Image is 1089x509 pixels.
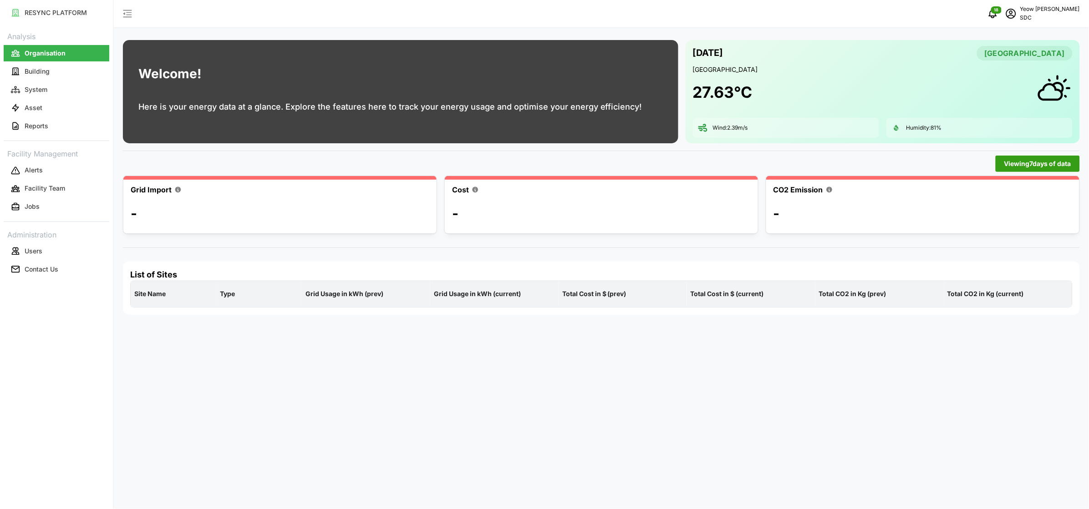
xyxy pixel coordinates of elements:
[304,282,428,306] p: Grid Usage in kWh (prev)
[25,166,43,175] p: Alerts
[985,46,1065,60] span: [GEOGRAPHIC_DATA]
[138,101,642,113] p: Here is your energy data at a glance. Explore the features here to track your energy usage and op...
[25,202,40,211] p: Jobs
[4,81,109,98] button: System
[4,63,109,80] button: Building
[4,44,109,62] a: Organisation
[1002,5,1020,23] button: schedule
[25,85,47,94] p: System
[4,99,109,117] a: Asset
[25,8,87,17] p: RESYNC PLATFORM
[4,261,109,277] button: Contact Us
[132,282,214,306] p: Site Name
[25,49,66,58] p: Organisation
[1020,5,1080,14] p: Yeow [PERSON_NAME]
[4,260,109,278] a: Contact Us
[1004,156,1071,171] span: Viewing 7 days of data
[218,282,300,306] p: Type
[4,242,109,260] a: Users
[131,184,172,196] p: Grid Import
[4,29,109,42] p: Analysis
[131,205,137,222] p: -
[946,282,1070,306] p: Total CO2 in Kg (current)
[693,82,753,102] h1: 27.63 °C
[773,205,780,222] p: -
[1020,14,1080,22] p: SDC
[4,45,109,61] button: Organisation
[4,62,109,81] a: Building
[713,124,748,132] p: Wind: 2.39 m/s
[984,5,1002,23] button: notifications
[817,282,942,306] p: Total CO2 in Kg (prev)
[4,117,109,135] a: Reports
[4,81,109,99] a: System
[432,282,557,306] p: Grid Usage in kWh (current)
[560,282,685,306] p: Total Cost in $ (prev)
[25,247,42,256] p: Users
[4,199,109,215] button: Jobs
[773,184,823,196] p: CO2 Emission
[452,205,458,222] p: -
[25,184,65,193] p: Facility Team
[4,161,109,180] a: Alerts
[4,5,109,21] button: RESYNC PLATFORM
[25,265,58,274] p: Contact Us
[130,269,1073,281] h4: List of Sites
[906,124,942,132] p: Humidity: 81 %
[4,162,109,179] button: Alerts
[689,282,814,306] p: Total Cost in $ (current)
[4,118,109,134] button: Reports
[452,184,469,196] p: Cost
[4,181,109,197] button: Facility Team
[693,65,1073,74] p: [GEOGRAPHIC_DATA]
[4,198,109,216] a: Jobs
[4,180,109,198] a: Facility Team
[994,7,999,13] span: 18
[25,103,42,112] p: Asset
[25,121,48,131] p: Reports
[25,67,50,76] p: Building
[138,64,201,84] h1: Welcome!
[4,4,109,22] a: RESYNC PLATFORM
[693,45,723,60] p: [DATE]
[4,243,109,259] button: Users
[4,146,109,160] p: Facility Management
[4,100,109,116] button: Asset
[4,227,109,241] p: Administration
[996,156,1080,172] button: Viewing7days of data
